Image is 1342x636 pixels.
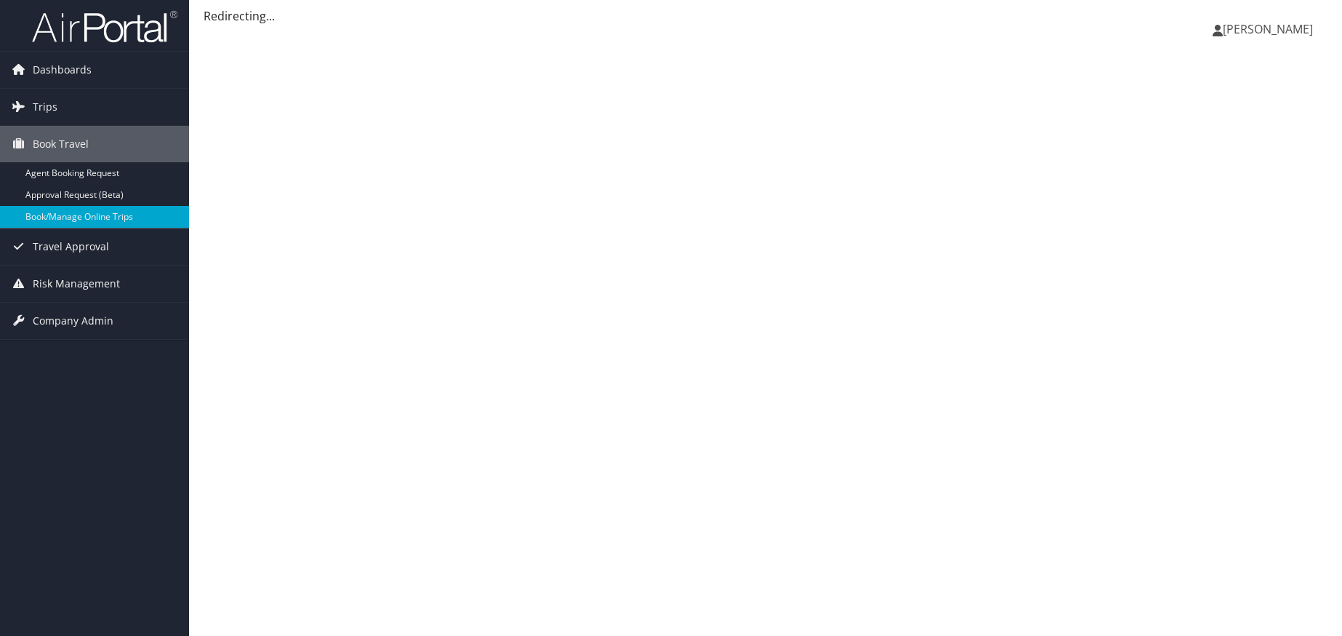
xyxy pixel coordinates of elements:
span: Trips [33,89,57,125]
div: Redirecting... [204,7,1327,25]
img: airportal-logo.png [32,9,177,44]
a: [PERSON_NAME] [1213,7,1327,51]
span: Dashboards [33,52,92,88]
span: Travel Approval [33,228,109,265]
span: Risk Management [33,266,120,302]
span: Book Travel [33,126,89,162]
span: Company Admin [33,303,113,339]
span: [PERSON_NAME] [1223,21,1313,37]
